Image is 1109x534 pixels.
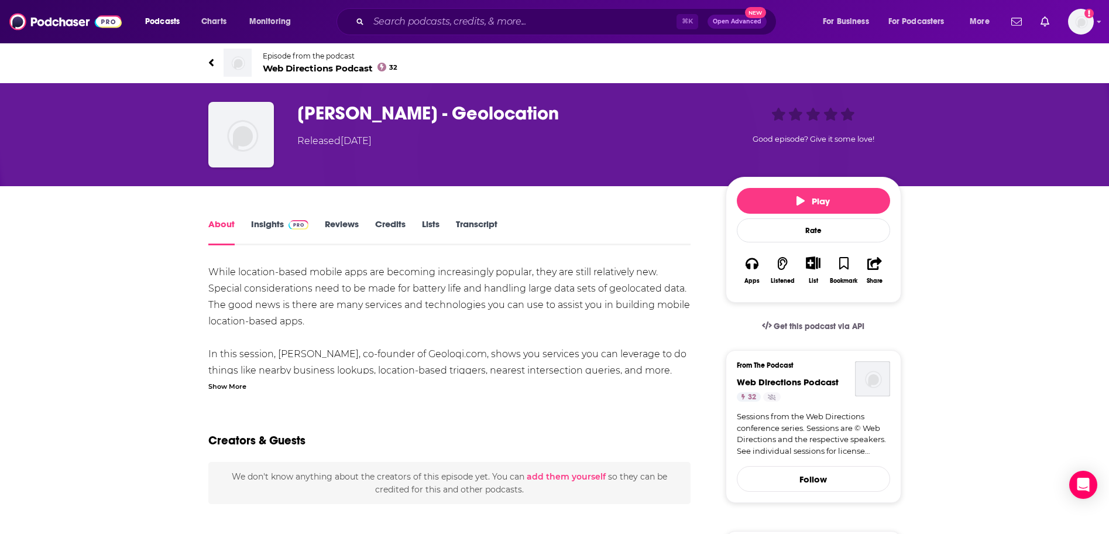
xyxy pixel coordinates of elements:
[771,278,795,285] div: Listened
[9,11,122,33] img: Podchaser - Follow, Share and Rate Podcasts
[249,13,291,30] span: Monitoring
[737,376,839,388] a: Web Directions Podcast
[208,433,305,448] h2: Creators & Guests
[753,135,874,143] span: Good episode? Give it some love!
[201,13,226,30] span: Charts
[737,466,890,492] button: Follow
[137,12,195,31] button: open menu
[867,278,883,285] div: Share
[325,218,359,245] a: Reviews
[297,134,372,148] div: Released [DATE]
[194,12,234,31] a: Charts
[737,392,761,402] a: 32
[801,256,825,269] button: Show More Button
[389,65,397,70] span: 32
[208,218,235,245] a: About
[809,277,818,285] div: List
[369,12,677,31] input: Search podcasts, credits, & more...
[737,361,881,369] h3: From The Podcast
[970,13,990,30] span: More
[289,220,309,230] img: Podchaser Pro
[737,411,890,457] a: Sessions from the Web Directions conference series. Sessions are © Web Directions and the respect...
[1084,9,1094,18] svg: Add a profile image
[527,472,606,481] button: add them yourself
[713,19,761,25] span: Open Advanced
[263,63,398,74] span: Web Directions Podcast
[744,278,760,285] div: Apps
[1036,12,1054,32] a: Show notifications dropdown
[798,249,828,292] div: Show More ButtonList
[1007,12,1026,32] a: Show notifications dropdown
[348,8,788,35] div: Search podcasts, credits, & more...
[232,471,667,495] span: We don't know anything about the creators of this episode yet . You can so they can be credited f...
[1069,471,1097,499] div: Open Intercom Messenger
[422,218,440,245] a: Lists
[830,278,857,285] div: Bookmark
[823,13,869,30] span: For Business
[737,249,767,292] button: Apps
[767,249,798,292] button: Listened
[881,12,962,31] button: open menu
[774,321,864,331] span: Get this podcast via API
[829,249,859,292] button: Bookmark
[753,312,874,341] a: Get this podcast via API
[145,13,180,30] span: Podcasts
[737,188,890,214] button: Play
[748,392,756,403] span: 32
[251,218,309,245] a: InsightsPodchaser Pro
[677,14,698,29] span: ⌘ K
[745,7,766,18] span: New
[859,249,890,292] button: Share
[855,361,890,396] img: Web Directions Podcast
[208,102,274,167] img: Aaron Parecki - Geolocation
[796,196,830,207] span: Play
[263,52,398,60] span: Episode from the podcast
[1068,9,1094,35] span: Logged in as billthrelkeld
[737,218,890,242] div: Rate
[208,49,901,77] a: Web Directions PodcastEpisode from the podcastWeb Directions Podcast32
[1068,9,1094,35] button: Show profile menu
[241,12,306,31] button: open menu
[962,12,1004,31] button: open menu
[456,218,497,245] a: Transcript
[888,13,945,30] span: For Podcasters
[708,15,767,29] button: Open AdvancedNew
[224,49,252,77] img: Web Directions Podcast
[375,218,406,245] a: Credits
[297,102,707,125] h1: Aaron Parecki - Geolocation
[815,12,884,31] button: open menu
[1068,9,1094,35] img: User Profile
